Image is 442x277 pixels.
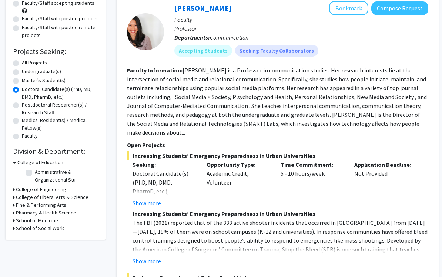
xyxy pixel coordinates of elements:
[22,117,98,132] label: Medical Resident(s) / Medical Fellow(s)
[174,24,428,33] p: Professor
[16,186,66,194] h3: College of Engineering
[133,210,315,218] strong: Increasing Students’ Emergency Preparedness in Urban Universities
[16,209,76,217] h3: Pharmacy & Health Science
[22,59,47,67] label: All Projects
[13,47,98,56] h2: Projects Seeking:
[174,16,428,24] p: Faculty
[22,24,98,40] label: Faculty/Staff with posted remote projects
[127,152,428,161] span: Increasing Students’ Emergency Preparedness in Urban Universities
[16,202,66,209] h3: Fine & Performing Arts
[127,67,428,136] fg-read-more: [PERSON_NAME] is a Professor in communication studies. Her research interests lie at the intersec...
[133,199,161,208] button: Show more
[207,161,269,169] p: Opportunity Type:
[127,141,428,150] p: Open Projects
[16,225,64,233] h3: School of Social Work
[281,161,344,169] p: Time Commitment:
[174,45,232,57] mat-chip: Accepting Students
[22,86,98,101] label: Doctoral Candidate(s) (PhD, MD, DMD, PharmD, etc.)
[17,159,63,167] h3: College of Education
[235,45,318,57] mat-chip: Seeking Faculty Collaborators
[349,161,423,208] div: Not Provided
[133,257,161,266] button: Show more
[22,77,66,85] label: Master's Student(s)
[133,161,195,169] p: Seeking:
[133,169,195,223] div: Doctoral Candidate(s) (PhD, MD, DMD, PharmD, etc.), Postdoctoral Researcher(s) / Research Staff, ...
[16,194,88,202] h3: College of Liberal Arts & Science
[22,101,98,117] label: Postdoctoral Researcher(s) / Research Staff
[16,217,58,225] h3: School of Medicine
[22,132,38,140] label: Faculty
[201,161,275,208] div: Academic Credit, Volunteer
[6,244,31,271] iframe: Chat
[174,4,231,13] a: [PERSON_NAME]
[13,147,98,156] h2: Division & Department:
[127,67,183,74] b: Faculty Information:
[210,34,248,41] span: Communication
[371,2,428,16] button: Compose Request to Stephanie Tong
[279,246,281,253] em: ,
[354,161,417,169] p: Application Deadline:
[174,34,210,41] b: Departments:
[22,15,98,23] label: Faculty/Staff with posted projects
[275,161,349,208] div: 5 - 10 hours/week
[35,169,96,184] label: Administrative & Organizational Stu
[22,68,61,76] label: Undergraduate(s)
[329,1,368,16] button: Add Stephanie Tong to Bookmarks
